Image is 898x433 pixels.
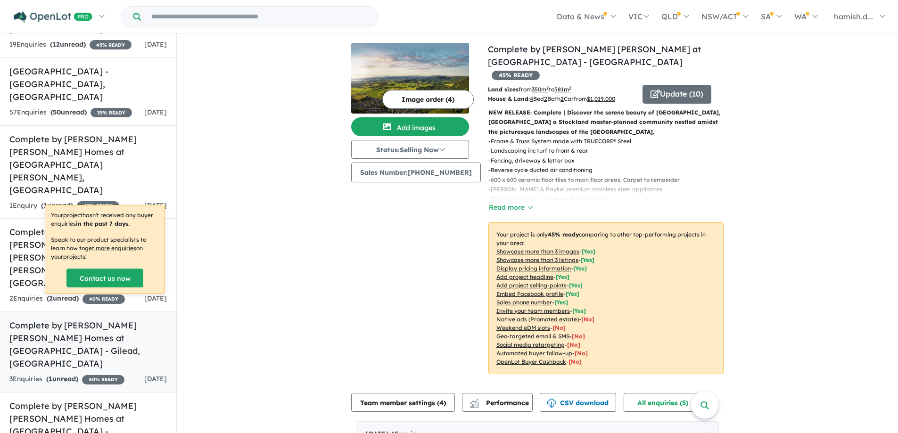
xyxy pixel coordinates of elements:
[144,201,167,210] span: [DATE]
[9,65,167,103] h5: [GEOGRAPHIC_DATA] - [GEOGRAPHIC_DATA] , [GEOGRAPHIC_DATA]
[556,273,569,280] span: [ Yes ]
[587,95,615,102] u: $ 1,019,000
[530,95,533,102] u: 4
[351,117,469,136] button: Add images
[51,236,159,261] p: Speak to our product specialists to learn how to on your projects !
[569,282,583,289] span: [ Yes ]
[351,43,469,114] img: Complete by McDonald Jones at Forest Reach - Huntley
[9,107,132,118] div: 57 Enquir ies
[488,95,530,102] b: House & Land:
[9,226,167,289] h5: Complete by [PERSON_NAME] [PERSON_NAME] Homes at [PERSON_NAME] Rise - [PERSON_NAME] , [GEOGRAPHIC...
[488,146,731,155] p: - Landscaping inc turf to front & rear
[382,90,474,109] button: Image order (4)
[9,200,119,212] div: 1 Enquir y
[488,156,731,165] p: - Fencing, driveway & letter box
[643,85,711,104] button: Update (10)
[144,108,167,116] span: [DATE]
[496,265,571,272] u: Display pricing information
[496,333,569,340] u: Geo-targeted email & SMS
[581,316,594,323] span: [No]
[488,94,635,104] p: Bed Bath Car from
[544,95,547,102] u: 2
[554,86,571,93] u: 581 m
[554,299,568,306] span: [ Yes ]
[549,86,571,93] span: to
[552,324,566,331] span: [No]
[351,163,481,182] button: Sales Number:[PHONE_NUMBER]
[52,40,60,49] span: 12
[144,375,167,383] span: [DATE]
[82,375,124,384] span: 40 % READY
[144,40,167,49] span: [DATE]
[488,222,724,374] p: Your project is only comparing to other top-performing projects in your area: - - - - - - - - - -...
[492,71,540,80] span: 45 % READY
[496,290,563,297] u: Embed Facebook profile
[9,319,167,370] h5: Complete by [PERSON_NAME] [PERSON_NAME] Homes at [GEOGRAPHIC_DATA] - Gilead , [GEOGRAPHIC_DATA]
[66,269,143,287] a: Contact us now
[496,316,579,323] u: Native ads (Promoted estate)
[488,202,533,213] button: Read more
[582,248,595,255] span: [ Yes ]
[470,402,479,408] img: bar-chart.svg
[572,333,585,340] span: [No]
[496,358,566,365] u: OpenLot Buyer Cashback
[471,399,529,407] span: Performance
[547,399,556,408] img: download icon
[50,40,86,49] strong: ( unread)
[76,220,130,227] b: in the past 7 days.
[439,399,444,407] span: 4
[496,256,578,263] u: Showcase more than 3 listings
[9,374,124,385] div: 3 Enquir ies
[488,165,731,175] p: - Reverse cycle ducted air conditioning
[575,350,588,357] span: [No]
[46,375,78,383] strong: ( unread)
[566,290,579,297] span: [ Yes ]
[144,294,167,302] span: [DATE]
[496,273,553,280] u: Add project headline
[488,137,731,146] p: - Frame & Truss System made with TRUECORE® Steel
[9,39,132,50] div: 19 Enquir ies
[9,293,125,304] div: 2 Enquir ies
[82,294,125,304] span: 40 % READY
[77,201,119,211] span: 40 % READY
[569,85,571,90] sup: 2
[546,85,549,90] sup: 2
[53,108,61,116] span: 50
[548,231,579,238] b: 45 % ready
[49,375,52,383] span: 1
[572,307,586,314] span: [ Yes ]
[9,133,167,196] h5: Complete by [PERSON_NAME] [PERSON_NAME] Homes at [GEOGRAPHIC_DATA][PERSON_NAME] , [GEOGRAPHIC_DATA]
[351,393,455,412] button: Team member settings (4)
[488,194,731,204] p: - Stone benchtops throughout (ex. Laundry)
[496,248,579,255] u: Showcase more than 3 images
[567,341,580,348] span: [No]
[560,95,564,102] u: 2
[462,393,533,412] button: Performance
[496,307,570,314] u: Invite your team members
[581,256,594,263] span: [ Yes ]
[496,299,552,306] u: Sales phone number
[47,294,79,302] strong: ( unread)
[488,86,519,93] b: Land sizes
[41,201,73,210] strong: ( unread)
[496,350,572,357] u: Automated buyer follow-up
[488,85,635,94] p: from
[834,12,873,21] span: hamish.d...
[540,393,616,412] button: CSV download
[488,175,731,185] p: - 600 x 600 ceramic floor tiles to main floor areas. Carpet to remainder
[143,7,376,27] input: Try estate name, suburb, builder or developer
[488,108,724,137] p: NEW RELEASE: Complete | Discover the serene beauty of [GEOGRAPHIC_DATA], [GEOGRAPHIC_DATA] a Stoc...
[496,324,550,331] u: Weekend eDM slots
[496,341,565,348] u: Social media retargeting
[488,185,731,194] p: - [PERSON_NAME] & Paykel premium stainless steel appliances
[470,399,478,404] img: line-chart.svg
[50,108,87,116] strong: ( unread)
[568,358,582,365] span: [No]
[49,294,53,302] span: 2
[51,211,159,228] p: Your project hasn't received any buyer enquiries
[496,282,567,289] u: Add project selling-points
[43,201,47,210] span: 1
[573,265,587,272] span: [ Yes ]
[532,86,549,93] u: 350 m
